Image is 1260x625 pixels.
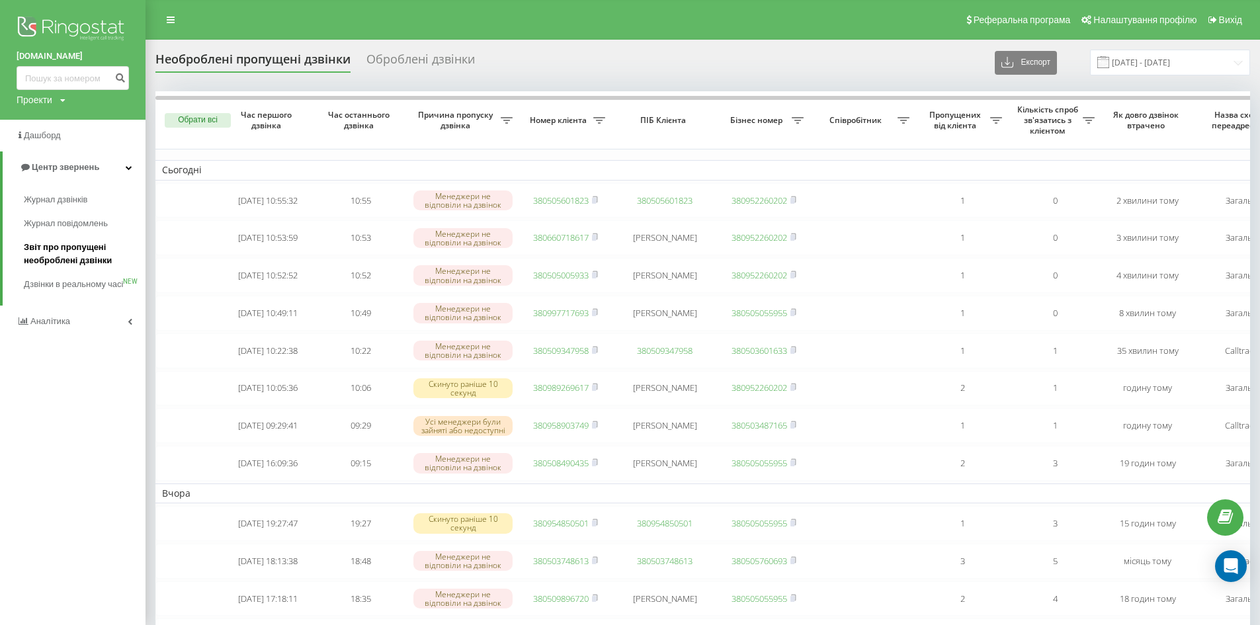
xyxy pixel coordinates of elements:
[1009,220,1101,255] td: 0
[916,408,1009,443] td: 1
[222,258,314,293] td: [DATE] 10:52:52
[222,296,314,331] td: [DATE] 10:49:11
[1009,371,1101,406] td: 1
[732,307,787,319] a: 380505055955
[413,341,513,360] div: Менеджери не відповіли на дзвінок
[526,115,593,126] span: Номер клієнта
[24,188,146,212] a: Журнал дзвінків
[222,183,314,218] td: [DATE] 10:55:32
[974,15,1071,25] span: Реферальна програма
[366,52,475,73] div: Оброблені дзвінки
[17,93,52,106] div: Проекти
[1009,183,1101,218] td: 0
[533,555,589,567] a: 380503748613
[1101,296,1194,331] td: 8 хвилин тому
[413,513,513,533] div: Скинуто раніше 10 секунд
[413,303,513,323] div: Менеджери не відповіли на дзвінок
[24,130,61,140] span: Дашборд
[1101,544,1194,579] td: місяць тому
[413,110,501,130] span: Причина пропуску дзвінка
[533,307,589,319] a: 380997717693
[24,193,87,206] span: Журнал дзвінків
[1101,258,1194,293] td: 4 хвилини тому
[732,231,787,243] a: 380952260202
[533,457,589,469] a: 380508490435
[30,316,70,326] span: Аналiтика
[995,51,1057,75] button: Експорт
[1101,581,1194,616] td: 18 годин тому
[314,220,407,255] td: 10:53
[533,345,589,356] a: 380509347958
[1215,550,1247,582] div: Open Intercom Messenger
[1009,258,1101,293] td: 0
[732,382,787,394] a: 380952260202
[637,345,693,356] a: 380509347958
[222,408,314,443] td: [DATE] 09:29:41
[24,235,146,272] a: Звіт про пропущені необроблені дзвінки
[533,517,589,529] a: 380954850501
[533,231,589,243] a: 380660718617
[314,544,407,579] td: 18:48
[732,345,787,356] a: 380503601633
[916,371,1009,406] td: 2
[533,269,589,281] a: 380505005933
[612,220,718,255] td: [PERSON_NAME]
[732,555,787,567] a: 380505760693
[916,220,1009,255] td: 1
[724,115,792,126] span: Бізнес номер
[24,278,123,291] span: Дзвінки в реальному часі
[1101,183,1194,218] td: 2 хвилини тому
[1015,104,1083,136] span: Кількість спроб зв'язатись з клієнтом
[165,113,231,128] button: Обрати всі
[413,416,513,436] div: Усі менеджери були зайняті або недоступні
[623,115,706,126] span: ПІБ Клієнта
[314,506,407,541] td: 19:27
[732,269,787,281] a: 380952260202
[222,333,314,368] td: [DATE] 10:22:38
[24,272,146,296] a: Дзвінки в реальному часіNEW
[413,378,513,398] div: Скинуто раніше 10 секунд
[222,506,314,541] td: [DATE] 19:27:47
[612,371,718,406] td: [PERSON_NAME]
[314,408,407,443] td: 09:29
[222,446,314,481] td: [DATE] 16:09:36
[314,446,407,481] td: 09:15
[533,194,589,206] a: 380505601823
[155,52,351,73] div: Необроблені пропущені дзвінки
[817,115,898,126] span: Співробітник
[1101,506,1194,541] td: 15 годин тому
[314,333,407,368] td: 10:22
[314,371,407,406] td: 10:06
[413,228,513,248] div: Менеджери не відповіли на дзвінок
[923,110,990,130] span: Пропущених від клієнта
[1009,581,1101,616] td: 4
[314,581,407,616] td: 18:35
[413,190,513,210] div: Менеджери не відповіли на дзвінок
[732,457,787,469] a: 380505055955
[314,258,407,293] td: 10:52
[17,50,129,63] a: [DOMAIN_NAME]
[916,333,1009,368] td: 1
[413,265,513,285] div: Менеджери не відповіли на дзвінок
[1101,446,1194,481] td: 19 годин тому
[1009,544,1101,579] td: 5
[314,296,407,331] td: 10:49
[612,581,718,616] td: [PERSON_NAME]
[916,296,1009,331] td: 1
[32,162,99,172] span: Центр звернень
[24,217,108,230] span: Журнал повідомлень
[1009,506,1101,541] td: 3
[314,183,407,218] td: 10:55
[916,544,1009,579] td: 3
[17,66,129,90] input: Пошук за номером
[1093,15,1197,25] span: Налаштування профілю
[637,517,693,529] a: 380954850501
[533,419,589,431] a: 380958903749
[24,212,146,235] a: Журнал повідомлень
[1101,220,1194,255] td: 3 хвилини тому
[916,258,1009,293] td: 1
[612,258,718,293] td: [PERSON_NAME]
[222,371,314,406] td: [DATE] 10:05:36
[325,110,396,130] span: Час останнього дзвінка
[732,517,787,529] a: 380505055955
